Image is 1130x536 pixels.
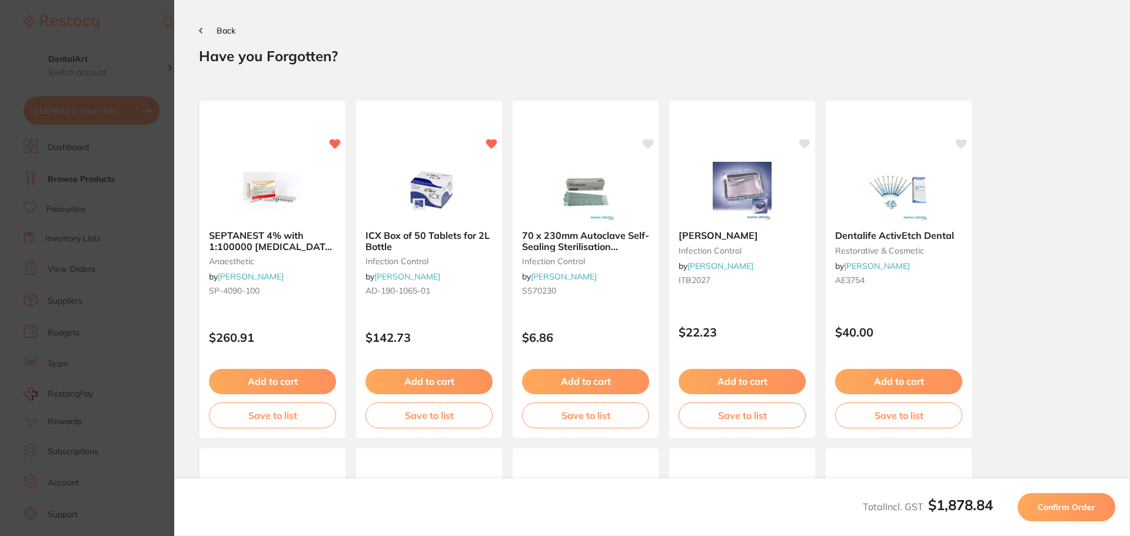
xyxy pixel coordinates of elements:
b: ICX Box of 50 Tablets for 2L Bottle [365,230,493,252]
small: SP-4090-100 [209,286,336,295]
span: by [679,261,753,271]
button: Add to cart [679,369,806,394]
a: [PERSON_NAME] [218,271,284,282]
p: $260.91 [209,331,336,344]
img: Tray Barrier [704,162,780,221]
b: 70 x 230mm Autoclave Self-Sealing Sterilisation Pouches 200/pk [522,230,649,252]
img: 70 x 230mm Autoclave Self-Sealing Sterilisation Pouches 200/pk [547,162,624,221]
span: by [835,261,910,271]
span: by [522,271,597,282]
span: Back [217,25,235,36]
b: Dentalife ActivEtch Dental [835,230,962,241]
a: [PERSON_NAME] [374,271,440,282]
small: restorative & cosmetic [835,246,962,255]
span: Confirm Order [1038,502,1095,512]
small: infection control [679,246,806,255]
small: ITB2027 [679,275,806,285]
button: Save to list [365,402,493,428]
p: $6.86 [522,331,649,344]
b: $1,878.84 [928,496,993,514]
a: [PERSON_NAME] [531,271,597,282]
button: Add to cart [209,369,336,394]
img: Dentalife ActivEtch Dental [860,162,937,221]
small: AE3754 [835,275,962,285]
b: SEPTANEST 4% with 1:100000 adrenalin 2.2ml 2xBox 50 GOLD [209,230,336,252]
button: Save to list [522,402,649,428]
small: anaesthetic [209,257,336,266]
small: infection control [522,257,649,266]
button: Back [199,26,235,35]
img: SEPTANEST 4% with 1:100000 adrenalin 2.2ml 2xBox 50 GOLD [234,162,311,221]
small: AD-190-1065-01 [365,286,493,295]
p: $142.73 [365,331,493,344]
button: Add to cart [835,369,962,394]
p: $40.00 [835,325,962,339]
button: Confirm Order [1018,493,1115,521]
small: infection control [365,257,493,266]
button: Save to list [835,402,962,428]
button: Save to list [679,402,806,428]
p: $22.23 [679,325,806,339]
span: Total Incl. GST [863,501,993,512]
button: Add to cart [365,369,493,394]
button: Add to cart [522,369,649,394]
button: Save to list [209,402,336,428]
small: SS70230 [522,286,649,295]
b: Tray Barrier [679,230,806,241]
h2: Have you Forgotten? [199,47,1105,65]
span: by [209,271,284,282]
a: [PERSON_NAME] [687,261,753,271]
a: [PERSON_NAME] [844,261,910,271]
span: by [365,271,440,282]
img: ICX Box of 50 Tablets for 2L Bottle [391,162,467,221]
